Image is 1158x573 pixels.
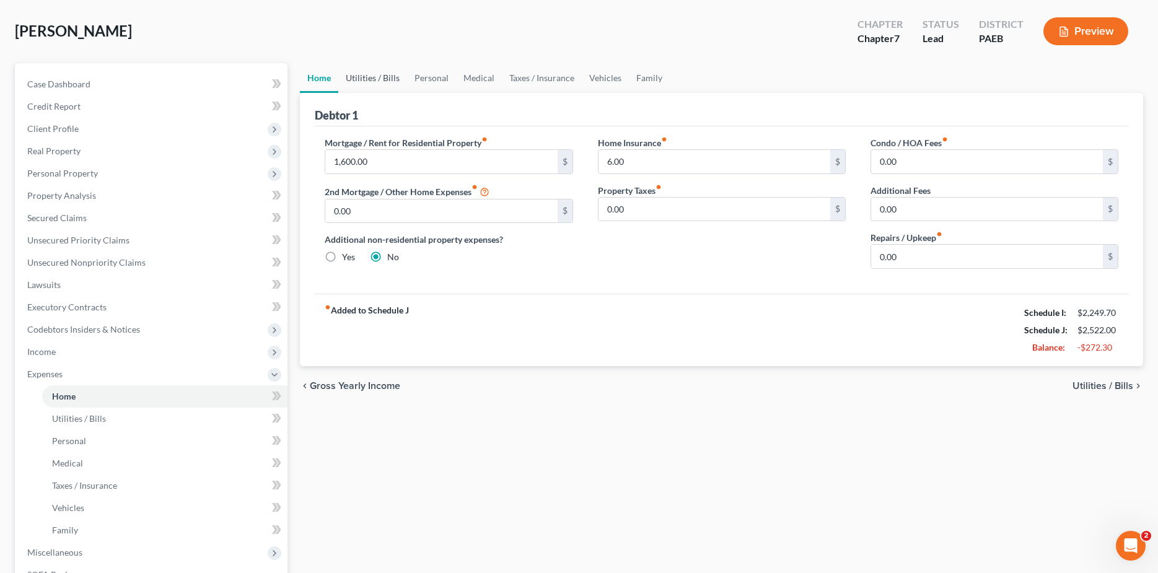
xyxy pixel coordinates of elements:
[1116,531,1146,561] iframe: Intercom live chat
[325,304,331,310] i: fiber_manual_record
[17,296,287,318] a: Executory Contracts
[1103,198,1118,221] div: $
[42,408,287,430] a: Utilities / Bills
[629,63,670,93] a: Family
[27,168,98,178] span: Personal Property
[27,279,61,290] span: Lawsuits
[1024,307,1066,318] strong: Schedule I:
[342,251,355,263] label: Yes
[325,304,409,356] strong: Added to Schedule J
[830,198,845,221] div: $
[325,136,488,149] label: Mortgage / Rent for Residential Property
[558,150,572,173] div: $
[315,108,358,123] div: Debtor 1
[52,435,86,446] span: Personal
[871,136,948,149] label: Condo / HOA Fees
[472,184,478,190] i: fiber_manual_record
[17,185,287,207] a: Property Analysis
[27,79,90,89] span: Case Dashboard
[871,150,1103,173] input: --
[300,63,338,93] a: Home
[17,95,287,118] a: Credit Report
[42,497,287,519] a: Vehicles
[1043,17,1128,45] button: Preview
[407,63,456,93] a: Personal
[1072,381,1143,391] button: Utilities / Bills chevron_right
[52,502,84,513] span: Vehicles
[52,413,106,424] span: Utilities / Bills
[1032,342,1065,352] strong: Balance:
[27,547,82,558] span: Miscellaneous
[936,231,942,237] i: fiber_manual_record
[17,207,287,229] a: Secured Claims
[52,480,117,491] span: Taxes / Insurance
[17,229,287,252] a: Unsecured Priority Claims
[858,17,903,32] div: Chapter
[871,231,942,244] label: Repairs / Upkeep
[656,184,662,190] i: fiber_manual_record
[599,198,830,221] input: --
[481,136,488,142] i: fiber_manual_record
[502,63,582,93] a: Taxes / Insurance
[42,385,287,408] a: Home
[27,123,79,134] span: Client Profile
[1077,341,1118,354] div: -$272.30
[27,369,63,379] span: Expenses
[387,251,399,263] label: No
[27,257,146,268] span: Unsecured Nonpriority Claims
[42,519,287,541] a: Family
[1103,245,1118,268] div: $
[1133,381,1143,391] i: chevron_right
[1072,381,1133,391] span: Utilities / Bills
[27,302,107,312] span: Executory Contracts
[338,63,407,93] a: Utilities / Bills
[871,245,1103,268] input: --
[15,22,132,40] span: [PERSON_NAME]
[871,184,931,197] label: Additional Fees
[27,324,140,335] span: Codebtors Insiders & Notices
[599,150,830,173] input: --
[871,198,1103,221] input: --
[27,212,87,223] span: Secured Claims
[17,73,287,95] a: Case Dashboard
[1103,150,1118,173] div: $
[52,391,76,401] span: Home
[325,199,557,223] input: --
[661,136,667,142] i: fiber_manual_record
[558,199,572,223] div: $
[310,381,400,391] span: Gross Yearly Income
[923,17,959,32] div: Status
[582,63,629,93] a: Vehicles
[325,233,572,246] label: Additional non-residential property expenses?
[325,150,557,173] input: --
[1077,324,1118,336] div: $2,522.00
[942,136,948,142] i: fiber_manual_record
[27,146,81,156] span: Real Property
[456,63,502,93] a: Medical
[598,136,667,149] label: Home Insurance
[979,32,1024,46] div: PAEB
[27,346,56,357] span: Income
[325,184,489,199] label: 2nd Mortgage / Other Home Expenses
[27,190,96,201] span: Property Analysis
[300,381,400,391] button: chevron_left Gross Yearly Income
[598,184,662,197] label: Property Taxes
[1024,325,1068,335] strong: Schedule J:
[300,381,310,391] i: chevron_left
[894,32,900,44] span: 7
[979,17,1024,32] div: District
[42,452,287,475] a: Medical
[1141,531,1151,541] span: 2
[52,525,78,535] span: Family
[27,235,129,245] span: Unsecured Priority Claims
[27,101,81,112] span: Credit Report
[858,32,903,46] div: Chapter
[830,150,845,173] div: $
[17,274,287,296] a: Lawsuits
[17,252,287,274] a: Unsecured Nonpriority Claims
[52,458,83,468] span: Medical
[42,430,287,452] a: Personal
[1077,307,1118,319] div: $2,249.70
[923,32,959,46] div: Lead
[42,475,287,497] a: Taxes / Insurance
